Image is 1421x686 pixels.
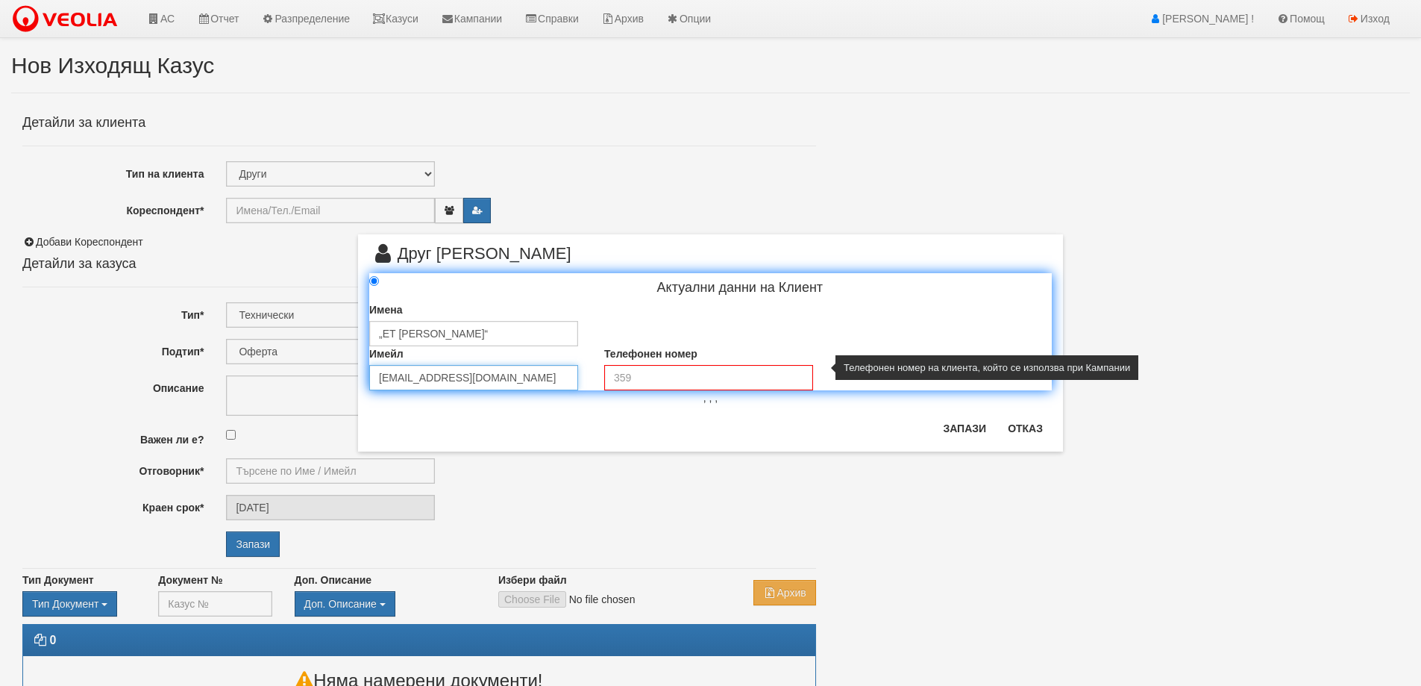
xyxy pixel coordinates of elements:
[604,346,697,361] label: Телефонен номер
[604,365,813,390] input: Телефонен номер на клиента, който се използва при Кампании
[934,417,995,440] button: Запази
[369,302,402,317] label: Имена
[369,246,571,273] span: Друг [PERSON_NAME]
[428,281,1052,296] h4: Актуални данни на Клиент
[369,390,1052,405] p: , , ,
[999,417,1052,440] button: Отказ
[369,365,578,390] input: Електронна поща на клиента, която се използва при Кампании
[369,321,578,346] input: Имена
[369,346,404,361] label: Имейл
